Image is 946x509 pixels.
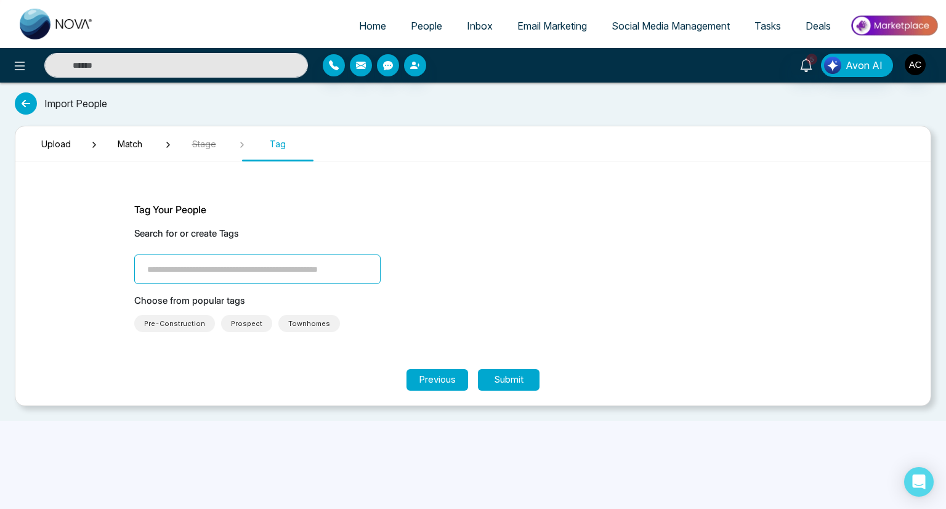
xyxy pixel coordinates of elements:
[905,54,926,75] img: User Avatar
[44,96,107,111] span: Import People
[821,54,893,77] button: Avon AI
[754,20,781,32] span: Tasks
[411,20,442,32] span: People
[231,317,262,330] span: Prospect
[134,202,812,217] p: Tag Your People
[806,54,817,65] span: 5
[359,20,386,32] span: Home
[247,137,309,150] span: Tag
[134,227,812,241] p: Search for or create Tags
[467,20,493,32] span: Inbox
[505,14,599,38] a: Email Marketing
[742,14,793,38] a: Tasks
[612,20,730,32] span: Social Media Management
[173,137,235,150] span: Stage
[824,57,841,74] img: Lead Flow
[25,137,87,150] span: Upload
[134,294,812,308] p: Choose from popular tags
[846,58,883,73] span: Avon AI
[599,14,742,38] a: Social Media Management
[406,369,468,391] button: Previous
[806,20,831,32] span: Deals
[793,14,843,38] a: Deals
[144,317,205,330] span: Pre-Construction
[288,317,330,330] span: Townhomes
[20,9,94,39] img: Nova CRM Logo
[904,467,934,497] div: Open Intercom Messenger
[398,14,455,38] a: People
[347,14,398,38] a: Home
[849,12,939,39] img: Market-place.gif
[517,20,587,32] span: Email Marketing
[455,14,505,38] a: Inbox
[478,369,540,391] button: Submit
[99,137,161,150] span: Match
[791,54,821,75] a: 5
